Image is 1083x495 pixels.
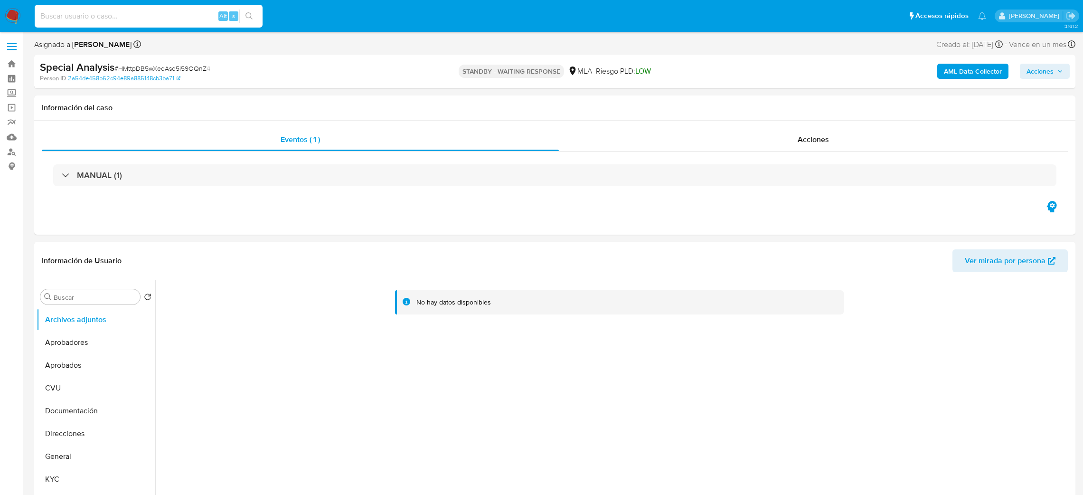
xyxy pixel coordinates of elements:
[459,65,564,78] p: STANDBY - WAITING RESPONSE
[1020,64,1070,79] button: Acciones
[1009,39,1066,50] span: Vence en un mes
[40,59,114,75] b: Special Analysis
[37,400,155,422] button: Documentación
[40,74,66,83] b: Person ID
[114,64,210,73] span: # HMttpDB5wXedAsd5i59OQnZ4
[936,38,1003,51] div: Creado el: [DATE]
[44,293,52,301] button: Buscar
[42,103,1068,113] h1: Información del caso
[219,11,227,20] span: Alt
[635,66,651,76] span: LOW
[232,11,235,20] span: s
[1026,64,1054,79] span: Acciones
[915,11,969,21] span: Accesos rápidos
[37,354,155,377] button: Aprobados
[416,298,491,307] div: No hay datos disponibles
[944,64,1002,79] b: AML Data Collector
[68,74,180,83] a: 2a54de458b62c94e89a885148cb3ba71
[281,134,320,145] span: Eventos ( 1 )
[37,445,155,468] button: General
[42,256,122,266] h1: Información de Usuario
[54,293,136,302] input: Buscar
[596,66,651,76] span: Riesgo PLD:
[37,377,155,400] button: CVU
[144,293,151,304] button: Volver al orden por defecto
[37,422,155,445] button: Direcciones
[978,12,986,20] a: Notificaciones
[37,308,155,331] button: Archivos adjuntos
[1005,38,1007,51] span: -
[34,39,132,50] span: Asignado a
[952,249,1068,272] button: Ver mirada por persona
[937,64,1008,79] button: AML Data Collector
[35,10,263,22] input: Buscar usuario o caso...
[37,468,155,491] button: KYC
[53,164,1056,186] div: MANUAL (1)
[798,134,829,145] span: Acciones
[568,66,592,76] div: MLA
[1009,11,1063,20] p: abril.medzovich@mercadolibre.com
[239,10,259,23] button: search-icon
[965,249,1045,272] span: Ver mirada por persona
[1066,11,1076,21] a: Salir
[37,331,155,354] button: Aprobadores
[70,39,132,50] b: [PERSON_NAME]
[77,170,122,181] h3: MANUAL (1)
